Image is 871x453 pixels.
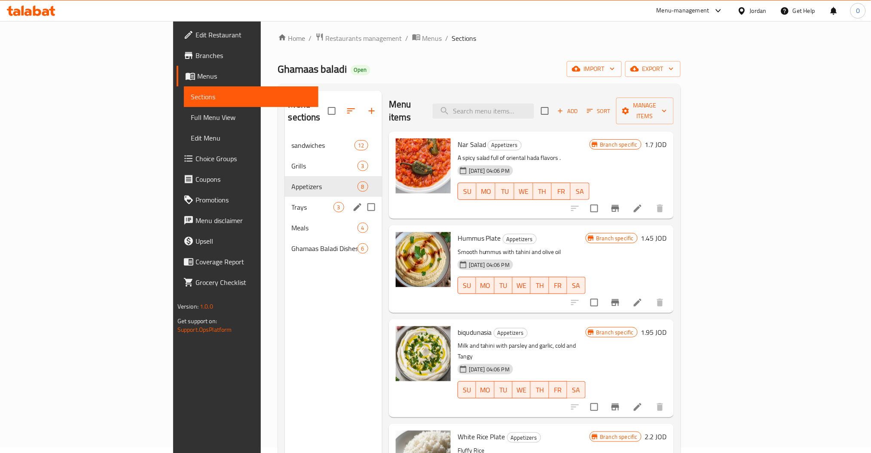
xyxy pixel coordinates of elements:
[534,279,545,292] span: TH
[605,198,626,219] button: Branch-specific-item
[358,183,368,191] span: 8
[358,162,368,170] span: 3
[177,45,319,66] a: Branches
[554,104,581,118] span: Add item
[196,236,312,246] span: Upsell
[657,6,709,16] div: Menu-management
[358,161,368,171] div: items
[292,181,358,192] span: Appetizers
[177,190,319,210] a: Promotions
[177,66,319,86] a: Menus
[567,277,585,294] button: SA
[292,161,358,171] span: Grills
[177,324,232,335] a: Support.OpsPlatform
[507,432,541,443] div: Appetizers
[196,277,312,288] span: Grocery Checklist
[585,294,603,312] span: Select to update
[177,301,199,312] span: Version:
[495,183,514,200] button: TU
[537,185,549,198] span: TH
[292,223,358,233] span: Meals
[177,231,319,251] a: Upsell
[549,277,567,294] button: FR
[333,202,344,212] div: items
[177,169,319,190] a: Coupons
[571,279,582,292] span: SA
[458,430,505,443] span: White Rice Plate
[581,104,616,118] span: Sort items
[191,112,312,122] span: Full Menu View
[465,167,513,175] span: [DATE] 04:06 PM
[536,102,554,120] span: Select section
[458,138,486,151] span: Nar Salad
[200,301,214,312] span: 1.0.0
[650,397,670,417] button: delete
[177,315,217,327] span: Get support on:
[494,328,528,338] div: Appetizers
[412,33,442,44] a: Menus
[422,33,442,43] span: Menus
[406,33,409,43] li: /
[351,65,370,75] div: Open
[494,328,527,338] span: Appetizers
[574,64,615,74] span: import
[597,141,641,149] span: Branch specific
[433,104,534,119] input: search
[534,384,545,396] span: TH
[196,195,312,205] span: Promotions
[480,185,492,198] span: MO
[507,433,541,443] span: Appetizers
[358,224,368,232] span: 4
[177,210,319,231] a: Menu disclaimer
[292,202,333,212] span: Trays
[465,261,513,269] span: [DATE] 04:06 PM
[549,381,567,398] button: FR
[623,100,667,122] span: Manage items
[285,132,382,262] nav: Menu sections
[531,277,549,294] button: TH
[605,292,626,313] button: Branch-specific-item
[518,185,530,198] span: WE
[556,106,579,116] span: Add
[533,183,552,200] button: TH
[476,277,494,294] button: MO
[633,203,643,214] a: Edit menu item
[458,153,590,163] p: A spicy salad full of oriental hada flavors .
[396,138,451,193] img: Nar Salad
[285,135,382,156] div: sandwiches12
[498,279,509,292] span: TU
[452,33,477,43] span: Sections
[488,140,521,150] span: Appetizers
[458,340,586,362] p: Milk and tahini with parsley and garlic, cold and Tangy
[516,279,527,292] span: WE
[477,183,495,200] button: MO
[488,140,522,150] div: Appetizers
[292,243,358,254] div: Ghamaas Baladi Dishes
[177,272,319,293] a: Grocery Checklist
[553,279,564,292] span: FR
[585,398,603,416] span: Select to update
[177,251,319,272] a: Coverage Report
[480,279,491,292] span: MO
[196,153,312,164] span: Choice Groups
[650,198,670,219] button: delete
[516,384,527,396] span: WE
[191,133,312,143] span: Edit Menu
[593,234,637,242] span: Branch specific
[597,433,641,441] span: Branch specific
[503,234,536,244] span: Appetizers
[633,297,643,308] a: Edit menu item
[285,156,382,176] div: Grills3
[355,141,368,150] span: 12
[396,326,451,381] img: biqudunasia
[574,185,586,198] span: SA
[184,86,319,107] a: Sections
[458,183,477,200] button: SU
[389,98,422,124] h2: Menu items
[605,397,626,417] button: Branch-specific-item
[495,381,513,398] button: TU
[358,243,368,254] div: items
